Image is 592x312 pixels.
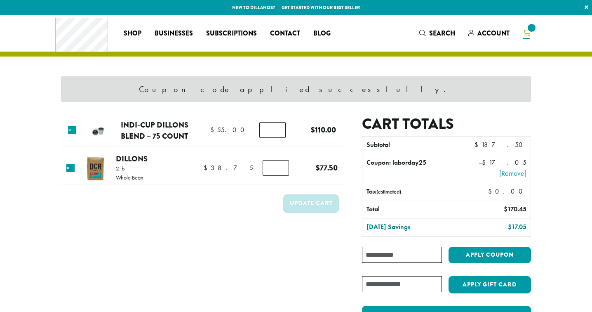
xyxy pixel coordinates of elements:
a: Remove this item [66,164,75,172]
span: Shop [124,28,141,39]
bdi: 38.75 [204,163,253,172]
a: Remove laborday25 coupon [467,168,526,179]
a: Dillons [116,153,148,164]
input: Product quantity [259,122,286,138]
span: Contact [270,28,300,39]
span: $ [508,222,512,231]
input: Product quantity [263,160,289,176]
span: Search [429,28,455,38]
img: Dillons [82,155,108,182]
h2: Cart totals [362,115,531,133]
small: (estimated) [376,188,401,195]
a: Shop [117,27,148,40]
span: 17.05 [482,158,526,167]
img: Indi-Cup Dillons Blend - 75 count [85,117,112,144]
p: 2 lb [116,165,143,171]
span: $ [504,205,507,213]
span: $ [488,187,495,196]
a: Get started with our best seller [282,4,360,11]
th: Subtotal [362,137,463,154]
span: $ [311,124,315,135]
bdi: 187.50 [475,140,526,149]
td: – [463,154,531,183]
span: Subscriptions [206,28,257,39]
span: $ [210,125,217,134]
button: Apply coupon [449,247,531,264]
bdi: 0.00 [488,187,526,196]
th: Total [362,201,463,218]
span: Account [477,28,510,38]
bdi: 170.45 [504,205,526,213]
button: Apply Gift Card [449,276,531,293]
th: Coupon: laborday25 [362,154,463,183]
span: Blog [313,28,331,39]
span: Businesses [155,28,193,39]
th: Tax [362,183,482,201]
a: Remove this item [68,126,76,134]
p: Whole Bean [116,175,143,180]
button: Update cart [283,194,339,213]
div: Coupon code applied successfully. [61,76,531,102]
span: $ [482,158,489,167]
span: $ [204,163,211,172]
a: Search [413,26,462,40]
bdi: 77.50 [316,162,338,173]
a: Indi-Cup Dillons Blend – 75 count [121,119,188,142]
span: $ [475,140,482,149]
th: [DATE] Savings [362,219,463,236]
span: $ [316,162,320,173]
bdi: 17.05 [508,222,526,231]
bdi: 55.00 [210,125,248,134]
bdi: 110.00 [311,124,336,135]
